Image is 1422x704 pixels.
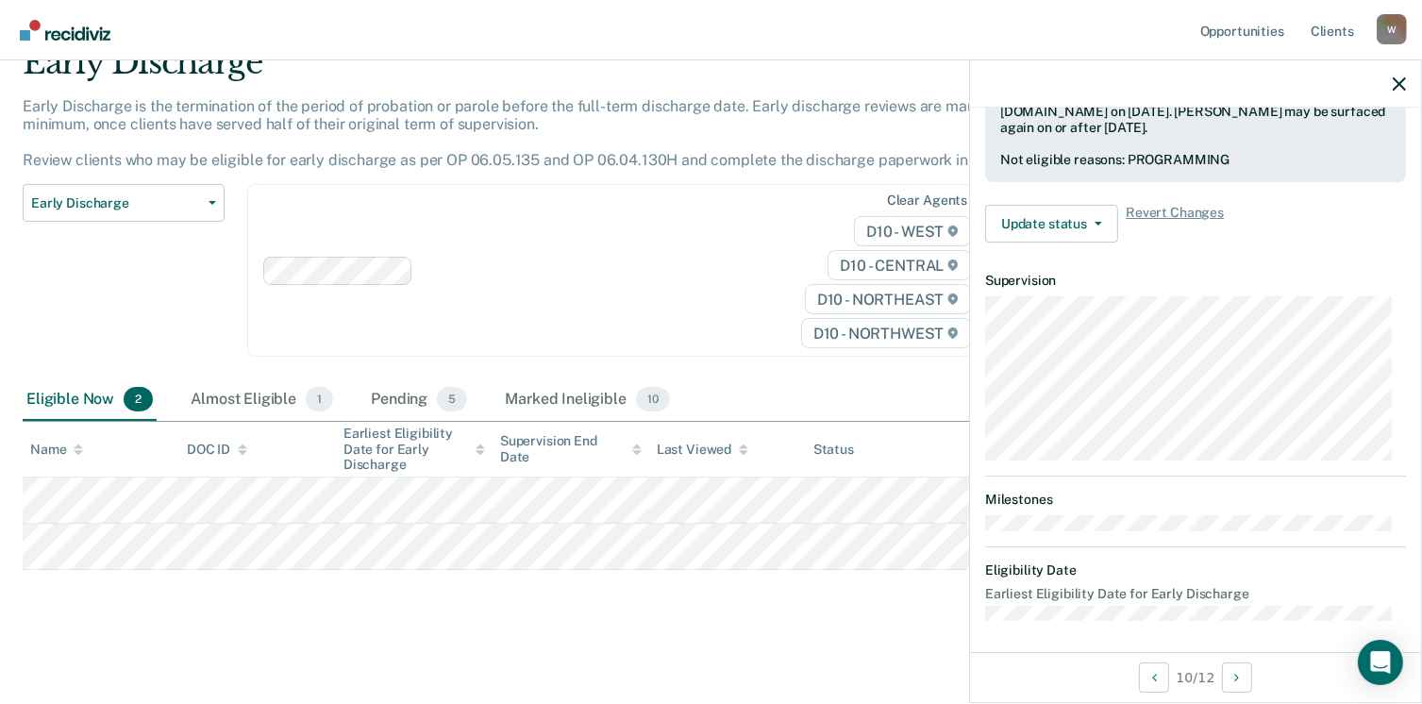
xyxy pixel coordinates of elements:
[985,273,1406,289] dt: Supervision
[23,97,1037,170] p: Early Discharge is the termination of the period of probation or parole before the full-term disc...
[985,562,1406,578] dt: Eligibility Date
[1377,14,1407,44] button: Profile dropdown button
[23,379,157,421] div: Eligible Now
[1000,152,1391,168] div: Not eligible reasons: PROGRAMMING
[1126,205,1224,243] span: Revert Changes
[828,250,971,280] span: D10 - CENTRAL
[187,442,247,458] div: DOC ID
[124,387,153,411] span: 2
[887,193,967,209] div: Clear agents
[970,652,1421,702] div: 10 / 12
[657,442,748,458] div: Last Viewed
[31,195,201,211] span: Early Discharge
[501,379,673,421] div: Marked Ineligible
[805,284,971,314] span: D10 - NORTHEAST
[187,379,337,421] div: Almost Eligible
[1000,88,1391,135] div: Marked ineligible by [EMAIL_ADDRESS][US_STATE][DOMAIN_NAME] on [DATE]. [PERSON_NAME] may be surfa...
[985,492,1406,508] dt: Milestones
[985,205,1118,243] button: Update status
[20,20,110,41] img: Recidiviz
[367,379,471,421] div: Pending
[306,387,333,411] span: 1
[30,442,83,458] div: Name
[1222,662,1252,693] button: Next Opportunity
[636,387,670,411] span: 10
[1358,640,1403,685] div: Open Intercom Messenger
[23,43,1089,97] div: Early Discharge
[343,426,485,473] div: Earliest Eligibility Date for Early Discharge
[985,586,1406,602] dt: Earliest Eligibility Date for Early Discharge
[854,216,971,246] span: D10 - WEST
[801,318,971,348] span: D10 - NORTHWEST
[813,442,854,458] div: Status
[500,433,642,465] div: Supervision End Date
[1377,14,1407,44] div: W
[1139,662,1169,693] button: Previous Opportunity
[437,387,467,411] span: 5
